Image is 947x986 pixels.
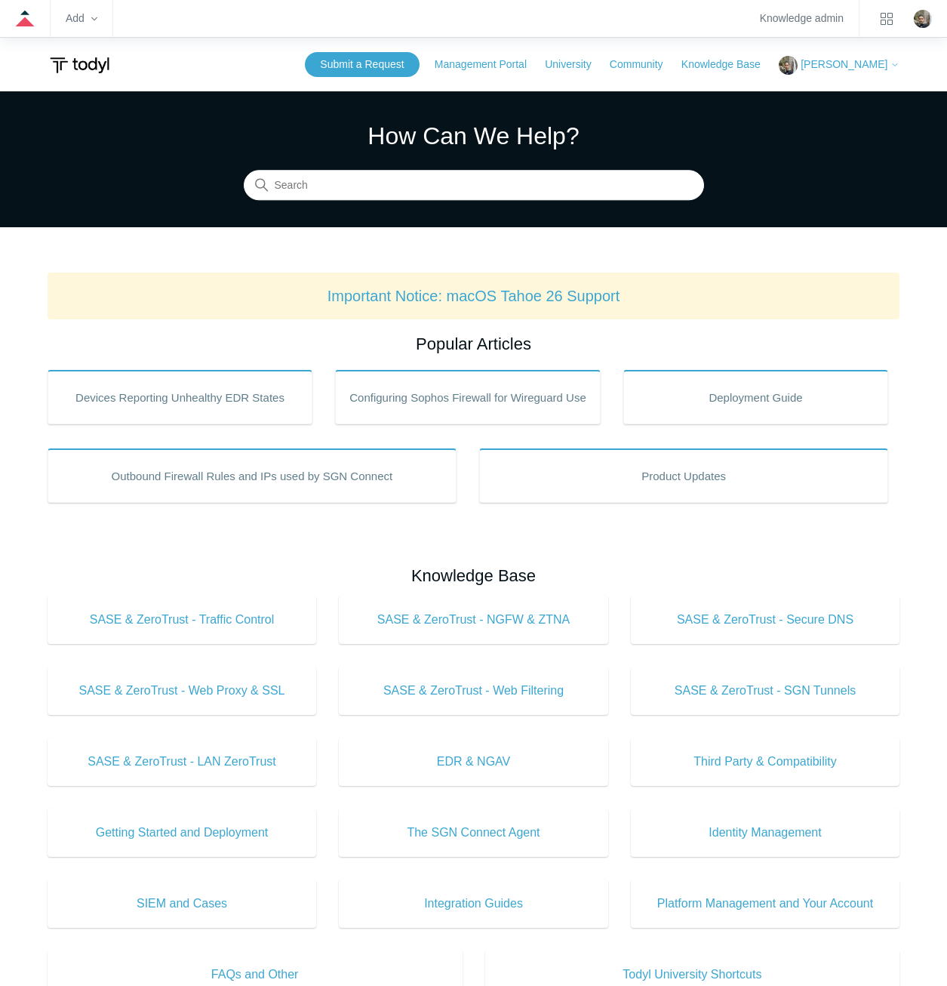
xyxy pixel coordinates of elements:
[610,57,678,72] a: Community
[70,895,294,913] span: SIEM and Cases
[48,448,457,503] a: Outbound Firewall Rules and IPs used by SGN Connect
[653,895,878,913] span: Platform Management and Your Account
[361,611,586,629] span: SASE & ZeroTrust - NGFW & ZTNA
[631,880,900,928] a: Platform Management and Your Account
[70,611,294,629] span: SASE & ZeroTrust - Traffic Control
[305,52,419,77] a: Submit a Request
[244,118,704,154] h1: How Can We Help?
[361,753,586,771] span: EDR & NGAV
[361,682,586,700] span: SASE & ZeroTrust - Web Filtering
[48,596,317,644] a: SASE & ZeroTrust - Traffic Control
[631,809,900,857] a: Identity Management
[339,667,608,715] a: SASE & ZeroTrust - Web Filtering
[361,824,586,842] span: The SGN Connect Agent
[801,58,887,70] span: [PERSON_NAME]
[48,667,317,715] a: SASE & ZeroTrust - Web Proxy & SSL
[327,288,620,304] a: Important Notice: macOS Tahoe 26 Support
[339,880,608,928] a: Integration Guides
[70,682,294,700] span: SASE & ZeroTrust - Web Proxy & SSL
[545,57,606,72] a: University
[631,667,900,715] a: SASE & ZeroTrust - SGN Tunnels
[70,753,294,771] span: SASE & ZeroTrust - LAN ZeroTrust
[48,331,900,356] h2: Popular Articles
[339,809,608,857] a: The SGN Connect Agent
[653,824,878,842] span: Identity Management
[479,448,888,503] a: Product Updates
[914,10,932,28] img: user avatar
[48,880,317,928] a: SIEM and Cases
[653,682,878,700] span: SASE & ZeroTrust - SGN Tunnels
[70,824,294,842] span: Getting Started and Deployment
[631,738,900,786] a: Third Party & Compatibility
[339,738,608,786] a: EDR & NGAV
[760,14,844,23] a: Knowledge admin
[339,596,608,644] a: SASE & ZeroTrust - NGFW & ZTNA
[48,51,112,79] img: Todyl Support Center Help Center home page
[653,611,878,629] span: SASE & ZeroTrust - Secure DNS
[70,966,440,984] span: FAQs and Other
[361,895,586,913] span: Integration Guides
[48,809,317,857] a: Getting Started and Deployment
[335,370,601,424] a: Configuring Sophos Firewall for Wireguard Use
[508,966,878,984] span: Todyl University Shortcuts
[631,596,900,644] a: SASE & ZeroTrust - Secure DNS
[623,370,889,424] a: Deployment Guide
[653,753,878,771] span: Third Party & Compatibility
[48,563,900,588] h2: Knowledge Base
[681,57,776,72] a: Knowledge Base
[48,370,313,424] a: Devices Reporting Unhealthy EDR States
[914,10,932,28] zd-hc-trigger: Click your profile icon to open the profile menu
[779,56,899,75] button: [PERSON_NAME]
[48,738,317,786] a: SASE & ZeroTrust - LAN ZeroTrust
[66,14,97,23] zd-hc-trigger: Add
[435,57,542,72] a: Management Portal
[244,171,704,201] input: Search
